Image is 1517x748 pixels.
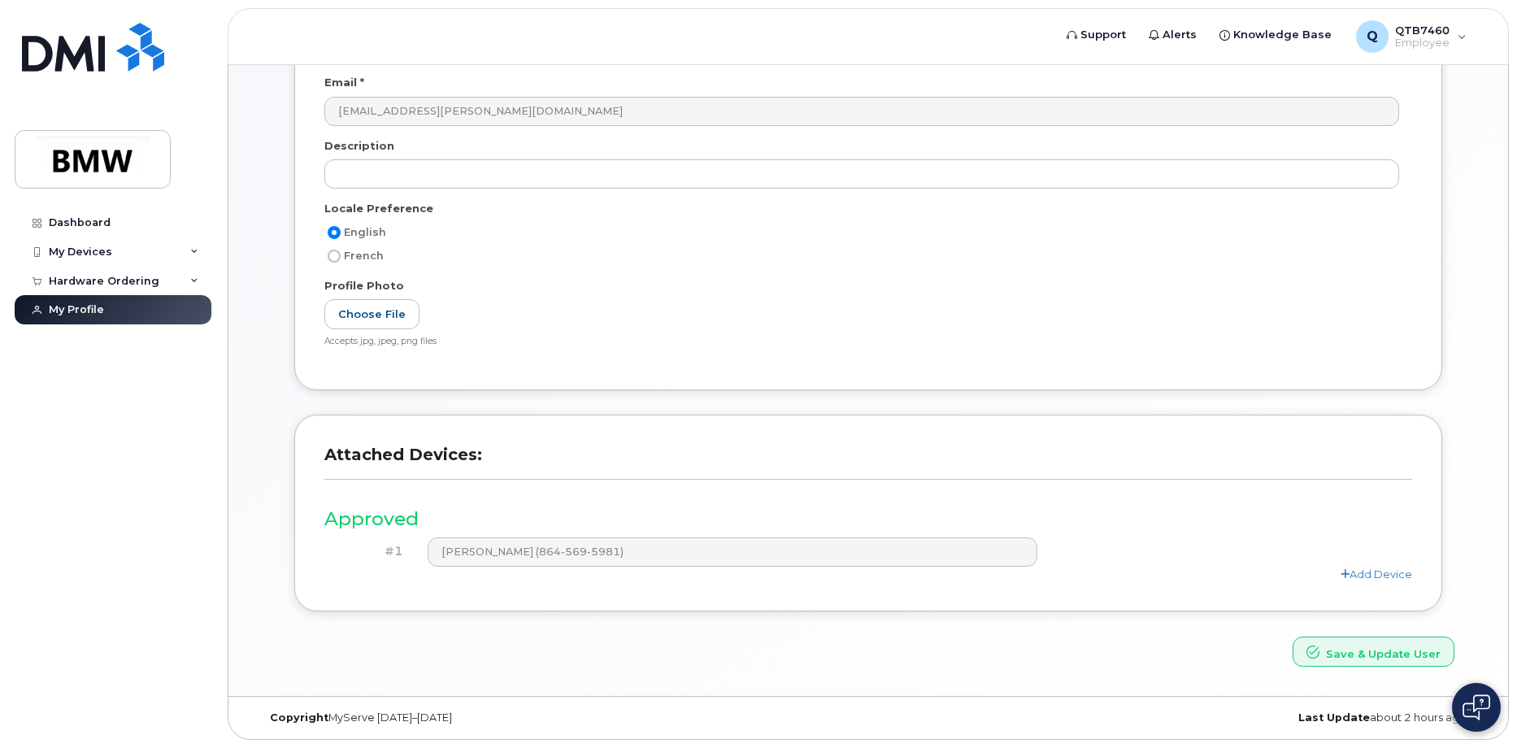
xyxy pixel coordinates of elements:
a: Support [1055,19,1137,51]
a: Add Device [1341,568,1412,581]
span: QTB7460 [1395,24,1450,37]
button: Save & Update User [1293,637,1454,667]
div: Accepts jpg, jpeg, png files [324,336,1399,348]
input: English [328,226,341,239]
div: MyServe [DATE]–[DATE] [258,711,665,724]
div: QTB7460 [1345,20,1478,53]
span: Employee [1395,37,1450,50]
span: English [344,226,386,238]
span: Alerts [1163,27,1197,43]
label: Profile Photo [324,278,404,294]
label: Description [324,138,394,154]
img: Open chat [1463,694,1490,720]
span: Support [1080,27,1126,43]
strong: Last Update [1298,711,1370,724]
input: French [328,250,341,263]
h3: Attached Devices: [324,445,1412,480]
label: Locale Preference [324,201,433,216]
label: Choose File [324,299,419,329]
strong: Copyright [270,711,328,724]
label: Email * [324,75,364,90]
h4: #1 [337,545,403,559]
a: Alerts [1137,19,1208,51]
a: Knowledge Base [1208,19,1343,51]
div: about 2 hours ago [1071,711,1479,724]
span: Q [1367,27,1378,46]
h3: Approved [324,509,1412,529]
span: Knowledge Base [1233,27,1332,43]
span: French [344,250,384,262]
